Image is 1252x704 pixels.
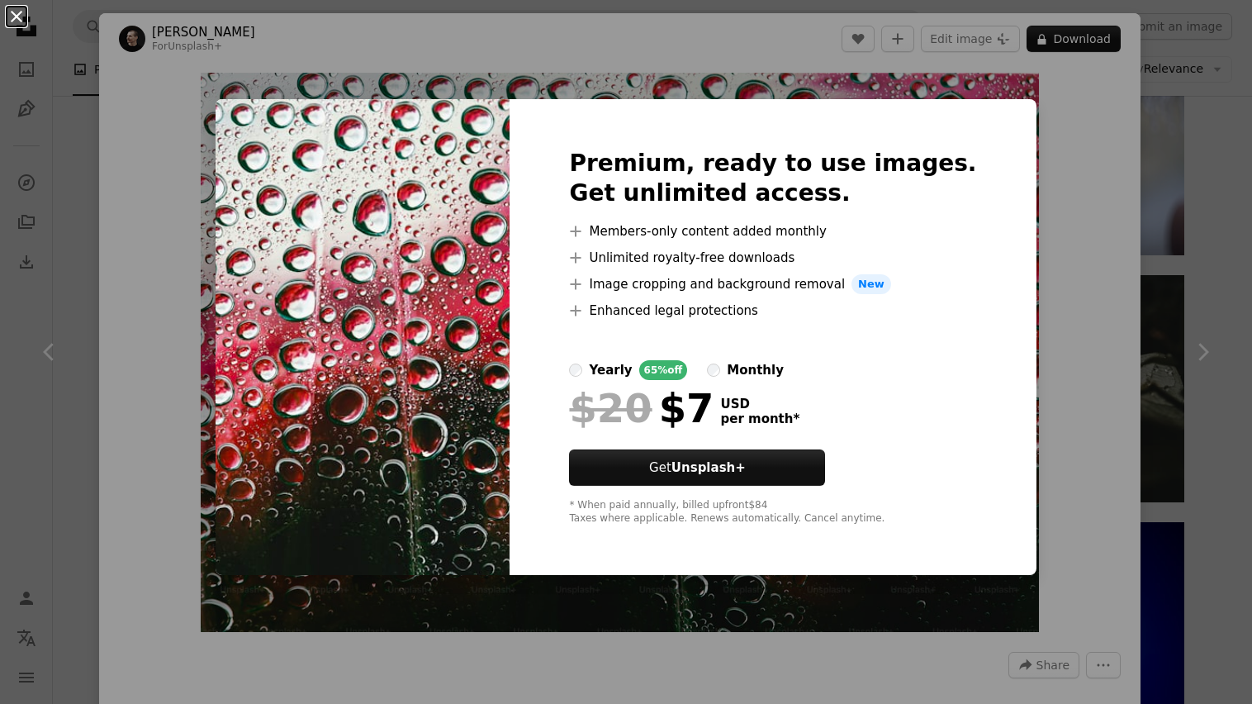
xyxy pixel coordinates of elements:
[569,450,825,486] button: GetUnsplash+
[569,499,976,526] div: * When paid annually, billed upfront $84 Taxes where applicable. Renews automatically. Cancel any...
[639,360,688,380] div: 65% off
[569,364,582,377] input: yearly65%off
[851,274,891,294] span: New
[589,360,632,380] div: yearly
[707,364,720,377] input: monthly
[216,99,510,575] img: premium_photo-1674831509321-81288ab6ec3a
[569,387,652,430] span: $20
[720,397,799,411] span: USD
[569,274,976,294] li: Image cropping and background removal
[720,411,799,426] span: per month *
[569,248,976,268] li: Unlimited royalty-free downloads
[671,460,746,475] strong: Unsplash+
[569,221,976,241] li: Members-only content added monthly
[569,149,976,208] h2: Premium, ready to use images. Get unlimited access.
[569,387,714,430] div: $7
[569,301,976,321] li: Enhanced legal protections
[727,360,784,380] div: monthly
